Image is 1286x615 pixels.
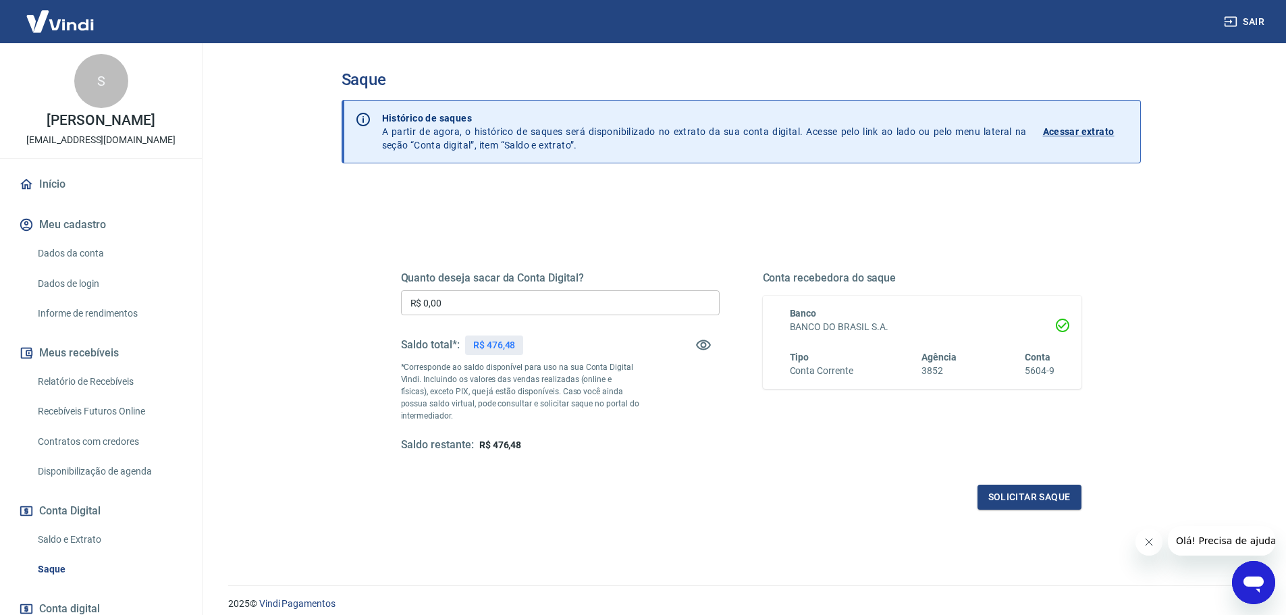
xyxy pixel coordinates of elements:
span: Tipo [790,352,809,363]
h5: Saldo total*: [401,338,460,352]
h3: Saque [342,70,1141,89]
p: Histórico de saques [382,111,1027,125]
button: Meu cadastro [16,210,186,240]
span: Olá! Precisa de ajuda? [8,9,113,20]
a: Início [16,169,186,199]
p: R$ 476,48 [473,338,516,352]
button: Sair [1221,9,1270,34]
button: Meus recebíveis [16,338,186,368]
a: Saldo e Extrato [32,526,186,554]
p: [PERSON_NAME] [47,113,155,128]
iframe: Botão para abrir a janela de mensagens [1232,561,1275,604]
h6: 3852 [921,364,957,378]
h6: BANCO DO BRASIL S.A. [790,320,1054,334]
h5: Quanto deseja sacar da Conta Digital? [401,271,720,285]
h5: Conta recebedora do saque [763,271,1081,285]
p: 2025 © [228,597,1254,611]
iframe: Mensagem da empresa [1168,526,1275,556]
p: A partir de agora, o histórico de saques será disponibilizado no extrato da sua conta digital. Ac... [382,111,1027,152]
h6: Conta Corrente [790,364,853,378]
iframe: Fechar mensagem [1135,529,1162,556]
span: Agência [921,352,957,363]
p: Acessar extrato [1043,125,1115,138]
a: Dados da conta [32,240,186,267]
img: Vindi [16,1,104,42]
h6: 5604-9 [1025,364,1054,378]
a: Contratos com credores [32,428,186,456]
a: Relatório de Recebíveis [32,368,186,396]
button: Conta Digital [16,496,186,526]
a: Vindi Pagamentos [259,598,336,609]
p: [EMAIL_ADDRESS][DOMAIN_NAME] [26,133,176,147]
a: Saque [32,556,186,583]
div: S [74,54,128,108]
a: Recebíveis Futuros Online [32,398,186,425]
a: Disponibilização de agenda [32,458,186,485]
span: Banco [790,308,817,319]
a: Dados de login [32,270,186,298]
span: R$ 476,48 [479,439,522,450]
button: Solicitar saque [977,485,1081,510]
a: Informe de rendimentos [32,300,186,327]
p: *Corresponde ao saldo disponível para uso na sua Conta Digital Vindi. Incluindo os valores das ve... [401,361,640,422]
h5: Saldo restante: [401,438,474,452]
span: Conta [1025,352,1050,363]
a: Acessar extrato [1043,111,1129,152]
